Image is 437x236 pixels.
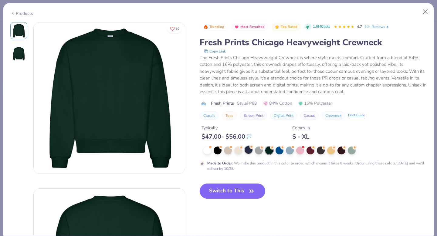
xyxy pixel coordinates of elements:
[357,24,362,29] span: 4.7
[207,161,233,166] strong: Made to Order :
[209,25,224,29] span: Trending
[298,100,332,106] span: 16% Polyester
[240,111,267,120] button: Screen Print
[263,100,292,106] span: 84% Cotton
[313,24,330,29] span: 1.6M Clicks
[322,111,345,120] button: Crewneck
[231,23,268,31] button: Badge Button
[176,27,179,30] span: 60
[200,111,219,120] button: Classic
[272,23,301,31] button: Badge Button
[240,25,265,29] span: Most Favorited
[200,54,427,95] div: The Fresh Prints Chicago Heavyweight Crewneck is where style meets comfort. Crafted from a blend ...
[200,23,228,31] button: Badge Button
[334,22,354,32] div: 4.7 Stars
[270,111,297,120] button: Digital Print
[348,113,365,118] div: Print Guide
[12,46,26,61] img: Back
[167,24,182,33] button: Like
[292,133,310,140] div: S - XL
[300,111,319,120] button: Casual
[211,100,234,106] span: Fresh Prints
[202,48,228,54] button: copy to clipboard
[203,25,208,29] img: Trending sort
[275,25,279,29] img: Top Rated sort
[207,160,427,171] div: We make this product in this color to order, which means it takes 8 weeks. Order using these colo...
[222,111,237,120] button: Tops
[202,133,251,140] div: $ 47.00 - $ 56.00
[200,184,266,199] button: Switch to This
[281,25,298,29] span: Top Rated
[234,25,239,29] img: Most Favorited sort
[364,24,390,29] a: 10+ Reviews
[12,23,26,38] img: Front
[237,100,257,106] span: Style FP88
[202,125,251,131] div: Typically
[10,10,33,17] div: Products
[200,101,208,106] img: brand logo
[420,6,431,18] button: Close
[292,125,310,131] div: Comes In
[34,22,185,174] img: Front
[200,37,427,48] div: Fresh Prints Chicago Heavyweight Crewneck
